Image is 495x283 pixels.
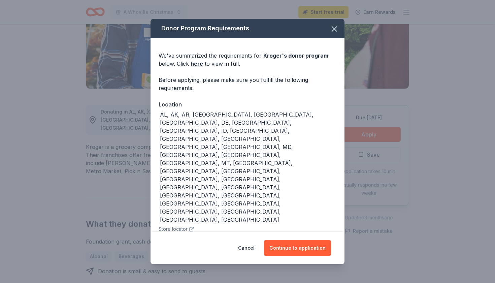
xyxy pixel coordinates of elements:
div: Donor Program Requirements [151,19,344,38]
div: AL, AK, AR, [GEOGRAPHIC_DATA], [GEOGRAPHIC_DATA], [GEOGRAPHIC_DATA], DE, [GEOGRAPHIC_DATA], [GEOG... [160,111,336,224]
a: here [191,60,203,68]
div: Location [159,100,336,109]
div: Before applying, please make sure you fulfill the following requirements: [159,76,336,92]
button: Continue to application [264,240,331,256]
button: Store locator [159,225,194,233]
button: Cancel [238,240,255,256]
span: Kroger 's donor program [263,52,328,59]
div: We've summarized the requirements for below. Click to view in full. [159,52,336,68]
